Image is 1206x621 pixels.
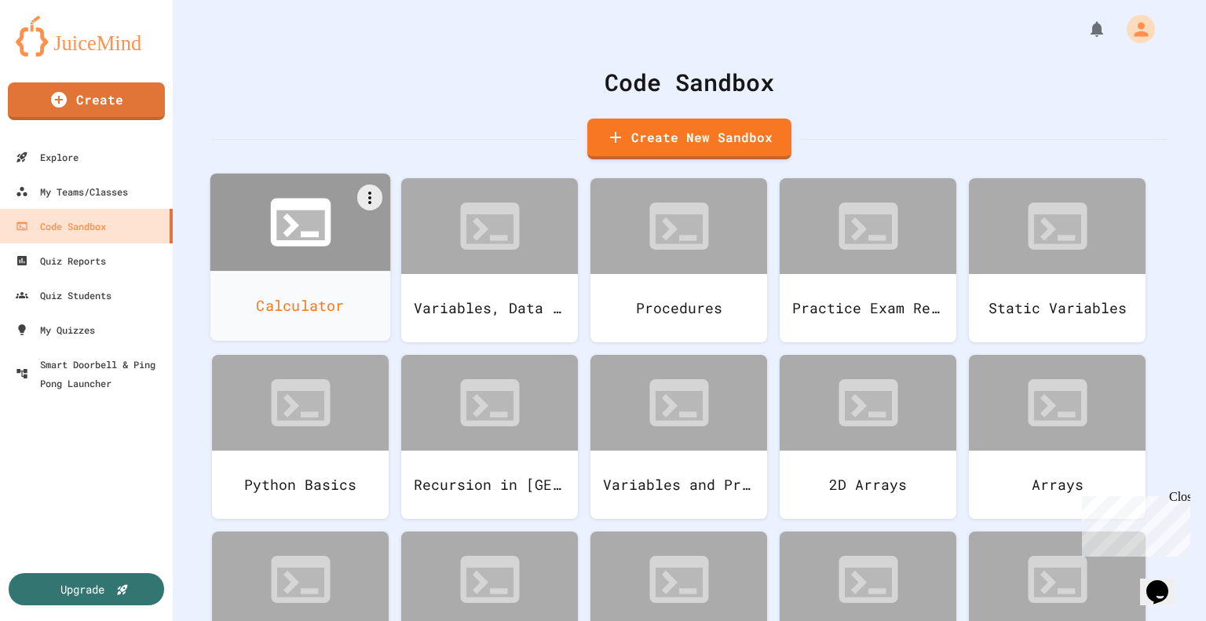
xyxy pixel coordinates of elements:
div: Chat with us now!Close [6,6,108,100]
div: Code Sandbox [16,217,106,236]
a: Variables and Print Statements [590,355,767,519]
div: Static Variables [969,274,1146,342]
div: Python Basics [212,451,389,519]
div: Arrays [969,451,1146,519]
div: Procedures [590,274,767,342]
div: Explore [16,148,79,166]
a: Procedures [590,178,767,342]
a: Variables, Data Types and Ariithmetic [401,178,578,342]
div: Quiz Students [16,286,111,305]
div: My Teams/Classes [16,182,128,201]
a: Practice Exam Review [780,178,956,342]
div: Recursion in [GEOGRAPHIC_DATA] [401,451,578,519]
div: Smart Doorbell & Ping Pong Launcher [16,355,166,393]
a: Create [8,82,165,120]
div: Quiz Reports [16,251,106,270]
a: Arrays [969,355,1146,519]
div: My Account [1110,11,1159,47]
a: Python Basics [212,355,389,519]
a: Calculator [210,174,391,341]
div: My Notifications [1058,16,1110,42]
div: Variables, Data Types and Ariithmetic [401,274,578,342]
a: Static Variables [969,178,1146,342]
div: Practice Exam Review [780,274,956,342]
div: Upgrade [60,581,104,597]
a: 2D Arrays [780,355,956,519]
iframe: chat widget [1076,490,1190,557]
div: Variables and Print Statements [590,451,767,519]
iframe: chat widget [1140,558,1190,605]
div: Calculator [210,271,391,341]
a: Create New Sandbox [587,119,791,159]
img: logo-orange.svg [16,16,157,57]
a: Recursion in [GEOGRAPHIC_DATA] [401,355,578,519]
div: 2D Arrays [780,451,956,519]
div: My Quizzes [16,320,95,339]
div: Code Sandbox [212,64,1167,100]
